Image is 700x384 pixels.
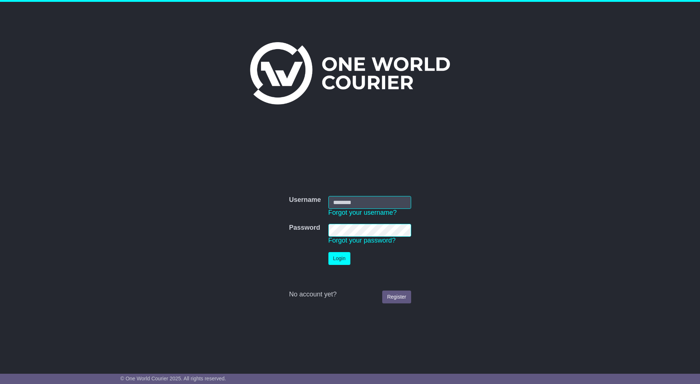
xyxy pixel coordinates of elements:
label: Username [289,196,321,204]
a: Forgot your username? [328,209,397,216]
a: Forgot your password? [328,237,396,244]
img: One World [250,42,450,104]
span: © One World Courier 2025. All rights reserved. [120,376,226,381]
div: No account yet? [289,291,411,299]
a: Register [382,291,411,303]
label: Password [289,224,320,232]
button: Login [328,252,350,265]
